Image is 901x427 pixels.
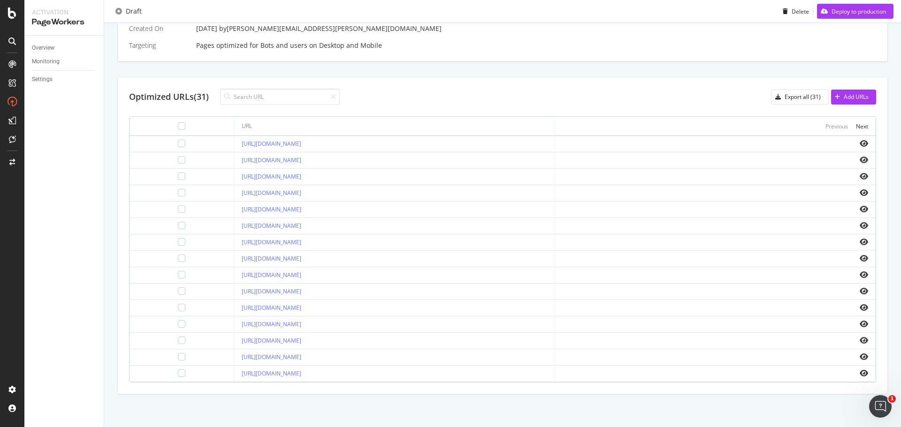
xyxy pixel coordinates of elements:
i: eye [860,222,868,229]
button: Add URLs [831,90,876,105]
a: [URL][DOMAIN_NAME] [242,320,301,328]
i: eye [860,238,868,246]
a: [URL][DOMAIN_NAME] [242,156,301,164]
div: Previous [825,122,848,130]
i: eye [860,287,868,295]
a: [URL][DOMAIN_NAME] [242,287,301,295]
i: eye [860,255,868,262]
i: eye [860,271,868,278]
a: [URL][DOMAIN_NAME] [242,255,301,262]
a: [URL][DOMAIN_NAME] [242,222,301,230]
a: [URL][DOMAIN_NAME] [242,337,301,345]
a: [URL][DOMAIN_NAME] [242,205,301,213]
div: Next [856,122,868,130]
a: [URL][DOMAIN_NAME] [242,271,301,279]
div: Activation [32,7,96,17]
button: Delete [779,4,809,19]
div: Delete [792,7,809,15]
a: Monitoring [32,57,97,67]
div: Monitoring [32,57,60,67]
div: Export all (31) [785,93,821,101]
button: Previous [825,120,848,132]
i: eye [860,369,868,377]
div: [DATE] [196,24,876,33]
div: Bots and users [260,41,307,50]
a: [URL][DOMAIN_NAME] [242,189,301,197]
button: Next [856,120,868,132]
button: Export all (31) [771,90,829,105]
div: Pages optimized for on [196,41,876,50]
i: eye [860,140,868,147]
a: [URL][DOMAIN_NAME] [242,172,301,180]
div: by [PERSON_NAME][EMAIL_ADDRESS][PERSON_NAME][DOMAIN_NAME] [219,24,442,33]
i: eye [860,320,868,328]
div: Add URLs [844,93,869,101]
div: PageWorkers [32,17,96,28]
iframe: Intercom live chat [869,395,892,418]
div: Settings [32,75,53,84]
i: eye [860,189,868,196]
i: eye [860,304,868,311]
div: Deploy to production [832,7,886,15]
div: Draft [126,7,142,16]
input: Search URL [220,89,340,105]
a: [URL][DOMAIN_NAME] [242,353,301,361]
div: URL [242,122,252,130]
button: Deploy to production [817,4,893,19]
i: eye [860,156,868,164]
div: Desktop and Mobile [319,41,382,50]
div: Created On [129,24,189,33]
div: Overview [32,43,54,53]
a: [URL][DOMAIN_NAME] [242,369,301,377]
a: Settings [32,75,97,84]
a: [URL][DOMAIN_NAME] [242,238,301,246]
a: [URL][DOMAIN_NAME] [242,140,301,148]
i: eye [860,353,868,360]
div: Optimized URLs (31) [129,91,209,103]
a: [URL][DOMAIN_NAME] [242,304,301,312]
i: eye [860,337,868,344]
i: eye [860,172,868,180]
div: Targeting [129,41,189,50]
span: 1 [888,395,896,403]
a: Overview [32,43,97,53]
i: eye [860,205,868,213]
